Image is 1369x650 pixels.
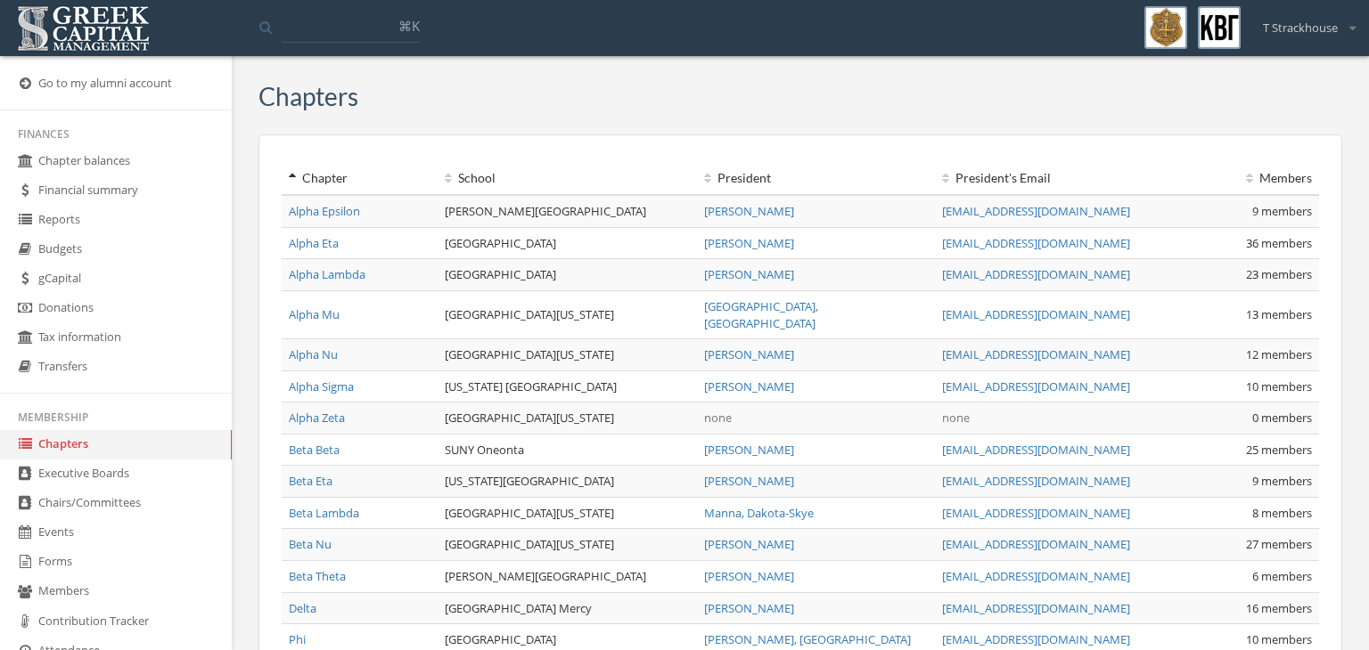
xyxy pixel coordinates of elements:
[1246,346,1312,362] span: 12 members
[942,346,1130,362] a: [EMAIL_ADDRESS][DOMAIN_NAME]
[1246,306,1312,322] span: 13 members
[704,536,794,552] a: [PERSON_NAME]
[704,235,794,251] a: [PERSON_NAME]
[289,203,360,219] a: Alpha Epsilon
[704,346,794,362] a: [PERSON_NAME]
[942,235,1130,251] a: [EMAIL_ADDRESS][DOMAIN_NAME]
[438,339,697,371] td: [GEOGRAPHIC_DATA][US_STATE]
[704,473,794,489] a: [PERSON_NAME]
[438,195,697,227] td: [PERSON_NAME][GEOGRAPHIC_DATA]
[704,298,818,331] a: [GEOGRAPHIC_DATA], [GEOGRAPHIC_DATA]
[942,442,1130,458] a: [EMAIL_ADDRESS][DOMAIN_NAME]
[942,378,1130,394] a: [EMAIL_ADDRESS][DOMAIN_NAME]
[1246,631,1312,647] span: 10 members
[1252,410,1312,426] span: 0 members
[704,631,911,647] a: [PERSON_NAME], [GEOGRAPHIC_DATA]
[289,306,340,322] a: Alpha Mu
[1246,378,1312,394] span: 10 members
[289,266,365,282] a: Alpha Lambda
[704,410,732,426] span: none
[704,505,814,521] a: Manna, Dakota-Skye
[704,169,929,187] div: President
[1251,6,1356,37] div: T Strackhouse
[942,600,1130,616] a: [EMAIL_ADDRESS][DOMAIN_NAME]
[438,290,697,338] td: [GEOGRAPHIC_DATA][US_STATE]
[942,306,1130,322] a: [EMAIL_ADDRESS][DOMAIN_NAME]
[438,227,697,259] td: [GEOGRAPHIC_DATA]
[1252,568,1312,584] span: 6 members
[704,378,794,394] a: [PERSON_NAME]
[704,600,794,616] a: [PERSON_NAME]
[942,536,1130,552] a: [EMAIL_ADDRESS][DOMAIN_NAME]
[1246,235,1312,251] span: 36 members
[289,378,354,394] a: Alpha Sigma
[942,169,1167,187] div: President 's Email
[1252,505,1312,521] span: 8 members
[942,473,1130,489] a: [EMAIL_ADDRESS][DOMAIN_NAME]
[289,473,332,489] a: Beta Eta
[289,410,345,426] a: Alpha Zeta
[289,235,339,251] a: Alpha Eta
[438,529,697,561] td: [GEOGRAPHIC_DATA][US_STATE]
[942,568,1130,584] a: [EMAIL_ADDRESS][DOMAIN_NAME]
[1181,169,1312,187] div: Members
[942,266,1130,282] a: [EMAIL_ADDRESS][DOMAIN_NAME]
[942,631,1130,647] a: [EMAIL_ADDRESS][DOMAIN_NAME]
[704,442,794,458] a: [PERSON_NAME]
[704,266,794,282] a: [PERSON_NAME]
[438,592,697,624] td: [GEOGRAPHIC_DATA] Mercy
[1252,203,1312,219] span: 9 members
[398,17,420,35] span: ⌘K
[438,434,697,466] td: SUNY Oneonta
[289,505,359,521] a: Beta Lambda
[445,169,690,187] div: School
[289,442,340,458] a: Beta Beta
[1246,266,1312,282] span: 23 members
[1252,473,1312,489] span: 9 members
[704,568,794,584] a: [PERSON_NAME]
[258,83,358,110] h3: Chapters
[289,169,430,187] div: Chapter
[289,631,306,647] a: Phi
[289,346,338,362] a: Alpha Nu
[438,497,697,529] td: [GEOGRAPHIC_DATA][US_STATE]
[942,410,970,426] span: none
[1246,442,1312,458] span: 25 members
[438,561,697,593] td: [PERSON_NAME][GEOGRAPHIC_DATA]
[942,203,1130,219] a: [EMAIL_ADDRESS][DOMAIN_NAME]
[942,505,1130,521] a: [EMAIL_ADDRESS][DOMAIN_NAME]
[289,600,316,616] a: Delta
[438,466,697,498] td: [US_STATE][GEOGRAPHIC_DATA]
[289,568,346,584] a: Beta Theta
[438,370,697,402] td: [US_STATE] [GEOGRAPHIC_DATA]
[1263,20,1338,37] span: T Strackhouse
[1246,536,1312,552] span: 27 members
[438,402,697,435] td: [GEOGRAPHIC_DATA][US_STATE]
[289,536,332,552] a: Beta Nu
[438,259,697,291] td: [GEOGRAPHIC_DATA]
[1246,600,1312,616] span: 16 members
[704,203,794,219] a: [PERSON_NAME]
